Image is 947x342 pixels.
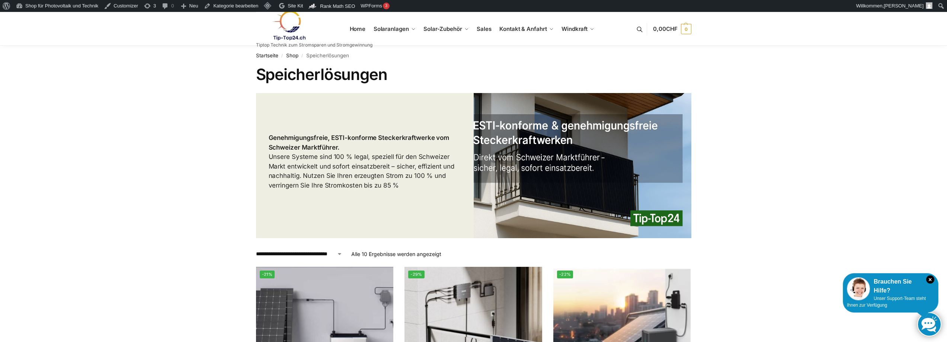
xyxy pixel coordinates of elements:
a: Kontakt & Anfahrt [496,12,557,46]
span: Kontakt & Anfahrt [499,25,547,32]
p: Alle 10 Ergebnisse werden angezeigt [351,250,441,258]
span: Site Kit [288,3,303,9]
select: Shop-Reihenfolge [256,250,342,258]
img: Solaranlagen, Speicheranlagen und Energiesparprodukte [256,10,321,41]
span: Solaranlagen [374,25,409,32]
a: Windkraft [559,12,598,46]
img: Die Nummer 1 in der Schweiz für 100 % legale [474,93,691,238]
a: Sales [474,12,495,46]
span: 0 [681,24,691,34]
i: Schließen [926,275,934,284]
div: Brauchen Sie Hilfe? [847,277,934,295]
a: Solaranlagen [370,12,418,46]
span: / [278,53,286,59]
a: Shop [286,52,298,58]
a: Solar-Zubehör [420,12,472,46]
a: Startseite [256,52,278,58]
span: Sales [477,25,492,32]
span: Solar-Zubehör [423,25,462,32]
nav: Breadcrumb [256,46,691,65]
span: Rank Math SEO [320,3,355,9]
p: Tiptop Technik zum Stromsparen und Stromgewinnung [256,43,372,47]
span: CHF [666,25,678,32]
h1: Speicherlösungen [256,65,691,84]
span: Unsere Systeme sind 100 % legal, speziell für den Schweizer Markt entwickelt und sofort einsatzbe... [269,134,455,189]
span: / [298,53,306,59]
img: Benutzerbild von Rupert Spoddig [926,2,932,9]
nav: Cart contents [653,12,691,47]
a: 0,00CHF 0 [653,18,691,40]
img: Customer service [847,277,870,300]
span: Windkraft [562,25,588,32]
span: 0,00 [653,25,677,32]
span: Unser Support-Team steht Ihnen zur Verfügung [847,296,926,308]
div: 3 [383,3,390,9]
strong: Genehmigungsfreie, ESTI-konforme Steckerkraftwerke vom Schweizer Marktführer. [269,134,449,151]
span: [PERSON_NAME] [884,3,924,9]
